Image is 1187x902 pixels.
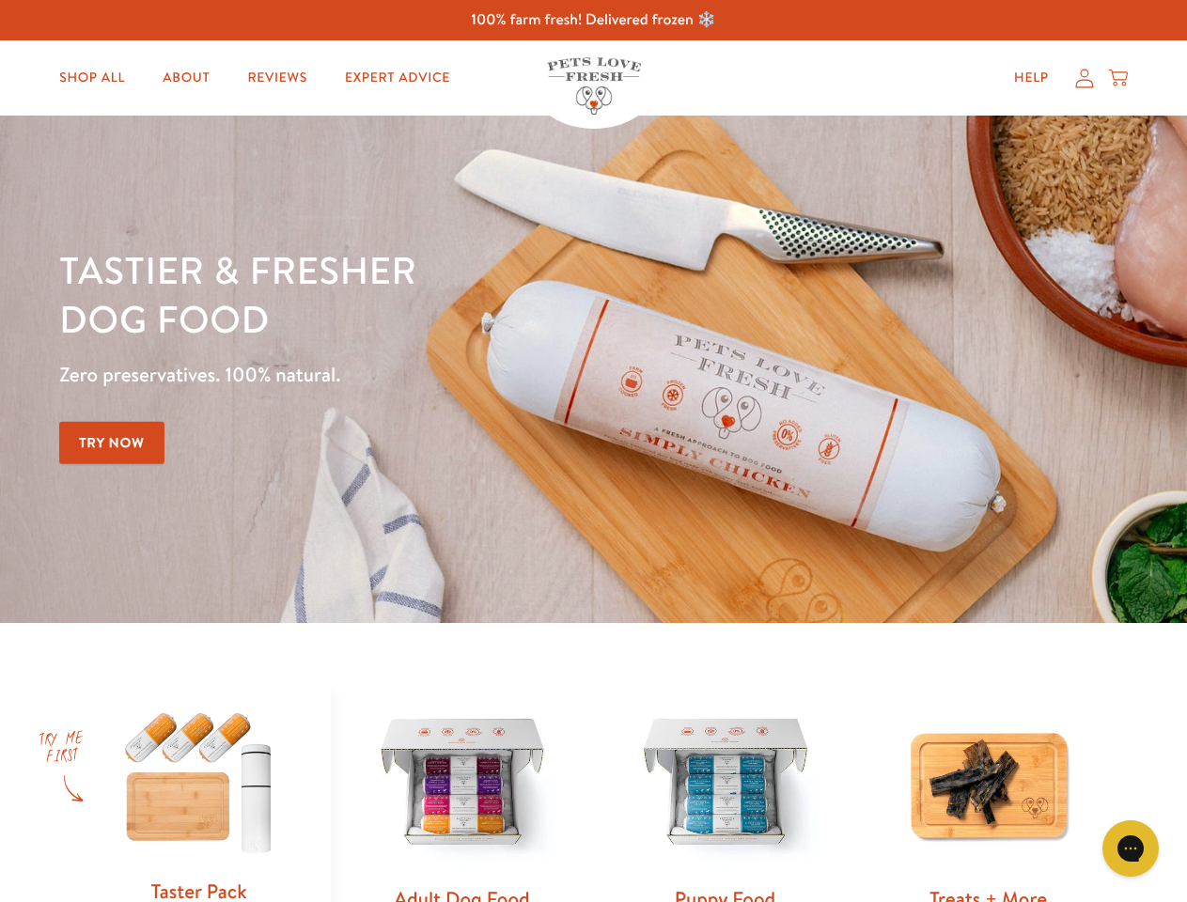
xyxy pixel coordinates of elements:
[547,57,641,115] img: Pets Love Fresh
[330,59,465,97] a: Expert Advice
[59,422,164,464] a: Try Now
[59,245,772,343] h1: Tastier & fresher dog food
[999,59,1064,97] a: Help
[59,358,772,392] p: Zero preservatives. 100% natural.
[232,59,321,97] a: Reviews
[148,59,225,97] a: About
[44,59,140,97] a: Shop All
[1093,814,1168,883] iframe: Gorgias live chat messenger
